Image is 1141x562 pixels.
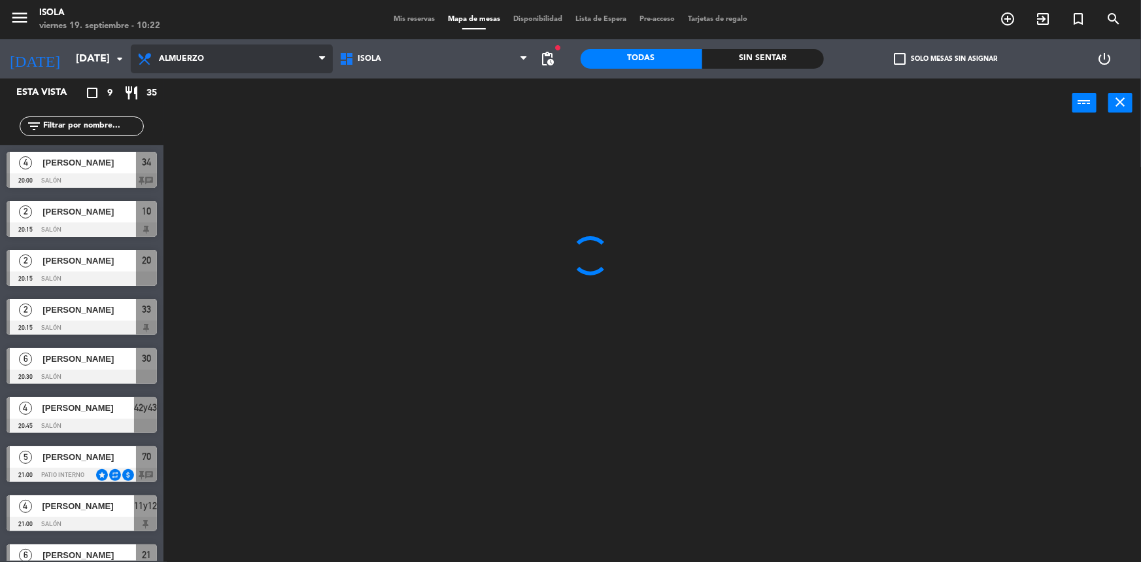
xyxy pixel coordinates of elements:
span: 33 [142,302,151,317]
span: 5 [19,451,32,464]
span: [PERSON_NAME] [43,401,135,415]
span: [PERSON_NAME] [43,303,136,317]
span: 9 [107,86,112,101]
span: 2 [19,304,32,317]
span: 30 [142,351,151,366]
i: close [1113,94,1129,110]
span: [PERSON_NAME] [43,254,136,268]
i: add_circle_outline [1000,11,1015,27]
div: Sin sentar [702,49,824,69]
i: menu [10,8,29,27]
span: Almuerzo [159,54,204,63]
span: 70 [142,449,151,465]
div: Esta vista [7,85,94,101]
button: power_input [1072,93,1097,113]
span: fiber_manual_record [554,44,562,52]
span: [PERSON_NAME] [43,205,136,219]
input: Filtrar por nombre... [42,119,143,133]
div: Todas [581,49,702,69]
span: 4 [19,500,32,513]
label: Solo mesas sin asignar [894,53,998,65]
button: menu [10,8,29,32]
span: 2 [19,255,32,268]
span: Isola [358,54,381,63]
span: 42y43 [134,400,157,415]
i: exit_to_app [1035,11,1051,27]
span: 11y12 [134,498,157,514]
div: viernes 19. septiembre - 10:22 [39,20,160,33]
i: search [1106,11,1121,27]
span: 6 [19,549,32,562]
span: [PERSON_NAME] [43,352,136,366]
span: [PERSON_NAME] [43,548,136,562]
span: Disponibilidad [507,16,569,23]
span: 2 [19,205,32,219]
span: Tarjetas de regalo [681,16,754,23]
span: 35 [146,86,157,101]
span: 20 [142,253,151,268]
span: [PERSON_NAME] [43,450,136,464]
span: [PERSON_NAME] [43,499,135,513]
i: power_settings_new [1097,51,1112,67]
i: filter_list [26,118,42,134]
i: restaurant [124,85,139,101]
span: [PERSON_NAME] [43,156,136,169]
span: 34 [142,154,151,170]
i: arrow_drop_down [112,51,128,67]
span: Mapa de mesas [441,16,507,23]
span: 6 [19,353,32,366]
span: Pre-acceso [633,16,681,23]
i: power_input [1077,94,1093,110]
span: 10 [142,203,151,219]
span: check_box_outline_blank [894,53,906,65]
button: close [1108,93,1132,113]
span: Mis reservas [387,16,441,23]
div: Isola [39,7,160,20]
i: crop_square [84,85,100,101]
span: Lista de Espera [569,16,633,23]
span: pending_actions [540,51,556,67]
i: turned_in_not [1070,11,1086,27]
span: 4 [19,156,32,169]
span: 4 [19,402,32,415]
